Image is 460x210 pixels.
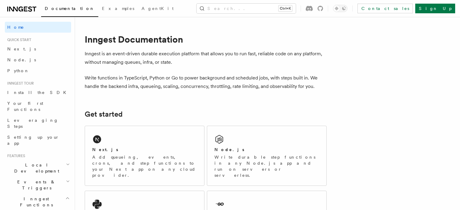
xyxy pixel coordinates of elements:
[7,47,36,51] span: Next.js
[333,5,347,12] button: Toggle dark mode
[5,162,66,174] span: Local Development
[7,135,59,146] span: Setting up your app
[85,74,327,91] p: Write functions in TypeScript, Python or Go to power background and scheduled jobs, with steps bu...
[5,37,31,42] span: Quick start
[207,126,327,186] a: Node.jsWrite durable step functions in any Node.js app and run on servers or serverless.
[92,154,197,178] p: Add queueing, events, crons, and step functions to your Next app on any cloud provider.
[5,54,71,65] a: Node.js
[415,4,455,13] a: Sign Up
[7,24,24,30] span: Home
[85,34,327,45] h1: Inngest Documentation
[5,115,71,132] a: Leveraging Steps
[45,6,95,11] span: Documentation
[102,6,134,11] span: Examples
[5,160,71,176] button: Local Development
[85,50,327,66] p: Inngest is an event-driven durable execution platform that allows you to run fast, reliable code ...
[5,98,71,115] a: Your first Functions
[5,81,34,86] span: Inngest tour
[5,196,65,208] span: Inngest Functions
[279,5,292,11] kbd: Ctrl+K
[214,154,319,178] p: Write durable step functions in any Node.js app and run on servers or serverless.
[142,6,174,11] span: AgentKit
[357,4,413,13] a: Contact sales
[197,4,296,13] button: Search...Ctrl+K
[7,101,43,112] span: Your first Functions
[85,126,204,186] a: Next.jsAdd queueing, events, crons, and step functions to your Next app on any cloud provider.
[7,68,29,73] span: Python
[138,2,177,16] a: AgentKit
[5,132,71,149] a: Setting up your app
[5,179,66,191] span: Events & Triggers
[5,176,71,193] button: Events & Triggers
[214,147,244,153] h2: Node.js
[5,44,71,54] a: Next.js
[98,2,138,16] a: Examples
[7,57,36,62] span: Node.js
[5,65,71,76] a: Python
[7,90,70,95] span: Install the SDK
[85,110,122,118] a: Get started
[5,22,71,33] a: Home
[92,147,118,153] h2: Next.js
[7,118,58,129] span: Leveraging Steps
[5,87,71,98] a: Install the SDK
[41,2,98,17] a: Documentation
[5,153,25,158] span: Features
